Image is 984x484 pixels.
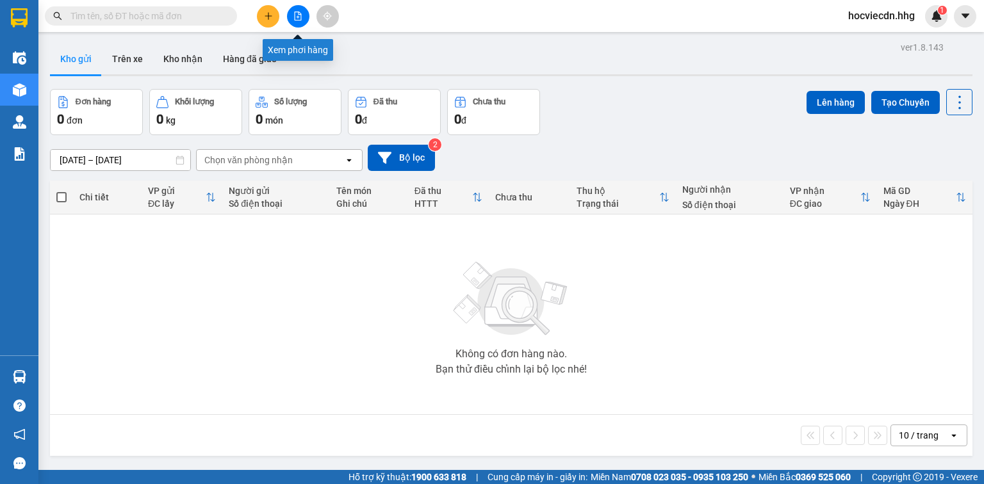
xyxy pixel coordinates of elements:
[13,51,26,65] img: warehouse-icon
[348,470,466,484] span: Hỗ trợ kỹ thuật:
[871,91,940,114] button: Tạo Chuyến
[447,89,540,135] button: Chưa thu0đ
[461,115,466,125] span: đ
[373,97,397,106] div: Đã thu
[913,472,922,481] span: copyright
[488,470,587,484] span: Cung cấp máy in - giấy in:
[758,470,851,484] span: Miền Bắc
[13,428,26,440] span: notification
[148,198,206,209] div: ĐC lấy
[473,97,505,106] div: Chưa thu
[13,370,26,383] img: warehouse-icon
[682,184,777,195] div: Người nhận
[570,181,676,214] th: Toggle SortBy
[577,186,659,196] div: Thu hộ
[414,186,473,196] div: Đã thu
[166,115,176,125] span: kg
[429,138,441,151] sup: 2
[954,5,976,28] button: caret-down
[368,145,435,171] button: Bộ lọc
[229,198,324,209] div: Số điện thoại
[631,472,748,482] strong: 0708 023 035 - 0935 103 250
[13,399,26,412] span: question-circle
[591,470,748,484] span: Miền Nam
[790,186,860,196] div: VP nhận
[50,44,102,74] button: Kho gửi
[790,198,860,209] div: ĐC giao
[336,198,401,209] div: Ghi chú
[476,470,478,484] span: |
[142,181,222,214] th: Toggle SortBy
[362,115,367,125] span: đ
[877,181,972,214] th: Toggle SortBy
[257,5,279,28] button: plus
[153,44,213,74] button: Kho nhận
[751,474,755,480] span: ⚪️
[249,89,341,135] button: Số lượng0món
[411,472,466,482] strong: 1900 633 818
[408,181,489,214] th: Toggle SortBy
[79,192,135,202] div: Chi tiết
[67,115,83,125] span: đơn
[70,9,222,23] input: Tìm tên, số ĐT hoặc mã đơn
[860,470,862,484] span: |
[11,8,28,28] img: logo-vxr
[213,44,287,74] button: Hàng đã giao
[938,6,947,15] sup: 1
[883,186,956,196] div: Mã GD
[796,472,851,482] strong: 0369 525 060
[838,8,925,24] span: hocviecdn.hhg
[316,5,339,28] button: aim
[899,429,939,442] div: 10 / trang
[931,10,942,22] img: icon-new-feature
[355,111,362,127] span: 0
[13,115,26,129] img: warehouse-icon
[682,200,777,210] div: Số điện thoại
[148,186,206,196] div: VP gửi
[883,198,956,209] div: Ngày ĐH
[807,91,865,114] button: Lên hàng
[51,150,190,170] input: Select a date range.
[783,181,877,214] th: Toggle SortBy
[264,12,273,20] span: plus
[577,198,659,209] div: Trạng thái
[50,89,143,135] button: Đơn hàng0đơn
[960,10,971,22] span: caret-down
[336,186,401,196] div: Tên món
[454,111,461,127] span: 0
[265,115,283,125] span: món
[57,111,64,127] span: 0
[348,89,441,135] button: Đã thu0đ
[495,192,563,202] div: Chưa thu
[256,111,263,127] span: 0
[175,97,214,106] div: Khối lượng
[455,349,567,359] div: Không có đơn hàng nào.
[156,111,163,127] span: 0
[204,154,293,166] div: Chọn văn phòng nhận
[274,97,307,106] div: Số lượng
[901,40,944,54] div: ver 1.8.143
[13,457,26,469] span: message
[287,5,309,28] button: file-add
[13,147,26,161] img: solution-icon
[447,254,575,344] img: svg+xml;base64,PHN2ZyBjbGFzcz0ibGlzdC1wbHVnX19zdmciIHhtbG5zPSJodHRwOi8vd3d3LnczLm9yZy8yMDAwL3N2Zy...
[53,12,62,20] span: search
[149,89,242,135] button: Khối lượng0kg
[13,83,26,97] img: warehouse-icon
[949,430,959,440] svg: open
[414,198,473,209] div: HTTT
[436,364,587,375] div: Bạn thử điều chỉnh lại bộ lọc nhé!
[76,97,111,106] div: Đơn hàng
[344,155,354,165] svg: open
[940,6,944,15] span: 1
[323,12,332,20] span: aim
[102,44,153,74] button: Trên xe
[293,12,302,20] span: file-add
[229,186,324,196] div: Người gửi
